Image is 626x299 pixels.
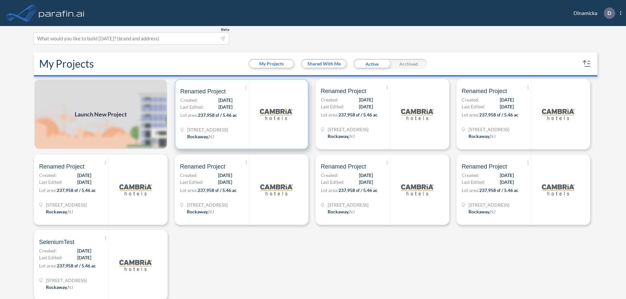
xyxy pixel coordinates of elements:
[77,179,91,185] span: [DATE]
[39,263,57,268] span: Lot area:
[39,172,57,179] span: Created:
[46,201,87,208] span: 321 Mt Hope Ave
[607,10,611,16] p: D
[198,112,237,118] span: 237,958 sf / 5.46 ac
[542,173,574,206] img: logo
[302,60,346,68] button: Shared With Me
[260,98,292,130] img: logo
[249,60,293,68] button: My Projects
[469,209,490,214] span: Rockaway ,
[46,284,73,291] div: Rockaway, NJ
[462,103,485,110] span: Last Edited:
[260,173,293,206] img: logo
[208,209,214,214] span: NJ
[39,247,57,254] span: Created:
[321,112,338,117] span: Lot area:
[328,201,368,208] span: 321 Mt Hope Ave
[75,110,127,119] span: Launch New Project
[321,96,338,103] span: Created:
[338,112,378,117] span: 237,958 sf / 5.46 ac
[462,96,479,103] span: Created:
[359,172,373,179] span: [DATE]
[328,208,355,215] div: Rockaway, NJ
[67,284,73,290] span: NJ
[180,163,225,170] span: Renamed Project
[490,133,496,139] span: NJ
[500,172,514,179] span: [DATE]
[218,179,232,185] span: [DATE]
[490,209,496,214] span: NJ
[57,187,96,193] span: 237,958 sf / 5.46 ac
[77,172,91,179] span: [DATE]
[500,103,514,110] span: [DATE]
[180,103,204,110] span: Last Edited:
[221,27,229,32] span: Beta
[39,163,84,170] span: Renamed Project
[469,126,509,133] span: 321 Mt Hope Ave
[564,7,621,19] div: Dinamicka
[180,97,198,103] span: Created:
[349,133,355,139] span: NJ
[119,173,152,206] img: logo
[321,179,344,185] span: Last Edited:
[77,254,91,261] span: [DATE]
[390,59,427,69] div: Archived
[349,209,355,214] span: NJ
[180,112,198,118] span: Lot area:
[469,133,490,139] span: Rockaway ,
[500,96,514,103] span: [DATE]
[67,209,73,214] span: NJ
[187,134,209,139] span: Rockaway ,
[37,7,86,20] img: logo
[328,209,349,214] span: Rockaway ,
[57,263,96,268] span: 237,958 sf / 5.46 ac
[479,187,518,193] span: 237,958 sf / 5.46 ac
[469,133,496,140] div: Rockaway, NJ
[39,58,94,70] h2: My Projects
[39,179,63,185] span: Last Edited:
[338,187,378,193] span: 237,958 sf / 5.46 ac
[353,59,390,69] div: Active
[218,172,232,179] span: [DATE]
[180,88,226,95] span: Renamed Project
[401,98,434,130] img: logo
[180,187,198,193] span: Lot area:
[187,209,208,214] span: Rockaway ,
[469,208,496,215] div: Rockaway, NJ
[218,97,232,103] span: [DATE]
[321,103,344,110] span: Last Edited:
[198,187,237,193] span: 237,958 sf / 5.46 ac
[187,126,228,133] span: 321 Mt Hope Ave
[119,249,152,281] img: logo
[34,79,168,149] a: Launch New Project
[46,209,67,214] span: Rockaway ,
[321,163,366,170] span: Renamed Project
[582,59,592,69] button: sort
[359,179,373,185] span: [DATE]
[46,284,67,290] span: Rockaway ,
[321,172,338,179] span: Created:
[39,254,63,261] span: Last Edited:
[46,277,87,284] span: 321 Mt Hope Ave
[500,179,514,185] span: [DATE]
[462,187,479,193] span: Lot area:
[542,98,574,130] img: logo
[401,173,434,206] img: logo
[328,133,349,139] span: Rockaway ,
[77,247,91,254] span: [DATE]
[469,201,509,208] span: 321 Mt Hope Ave
[321,87,366,95] span: Renamed Project
[218,103,232,110] span: [DATE]
[462,163,507,170] span: Renamed Project
[321,187,338,193] span: Lot area:
[462,172,479,179] span: Created:
[39,238,74,246] span: SeleniumTest
[46,208,73,215] div: Rockaway, NJ
[187,208,214,215] div: Rockaway, NJ
[180,172,198,179] span: Created:
[180,179,203,185] span: Last Edited:
[39,187,57,193] span: Lot area:
[462,112,479,117] span: Lot area:
[479,112,518,117] span: 237,958 sf / 5.46 ac
[462,179,485,185] span: Last Edited:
